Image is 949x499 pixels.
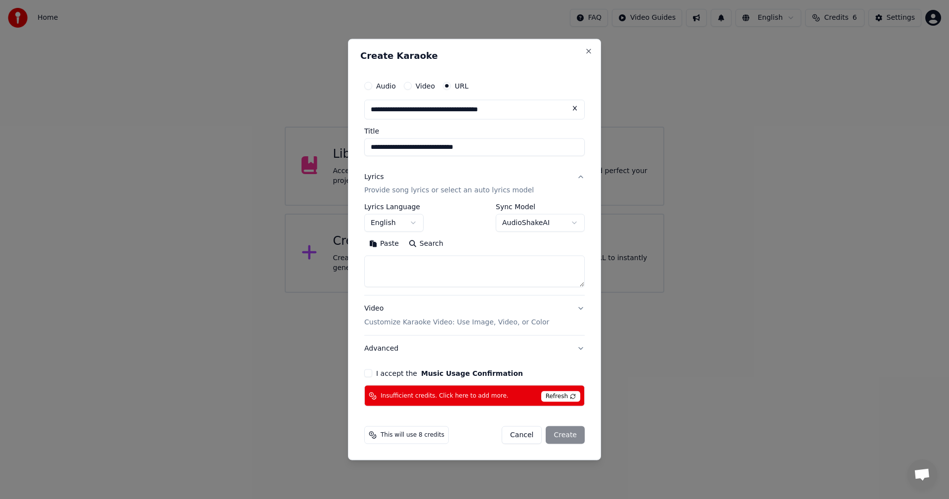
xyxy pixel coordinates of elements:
label: URL [455,82,469,89]
div: LyricsProvide song lyrics or select an auto lyrics model [364,203,585,295]
p: Provide song lyrics or select an auto lyrics model [364,185,534,195]
button: VideoCustomize Karaoke Video: Use Image, Video, or Color [364,296,585,335]
label: Lyrics Language [364,203,424,210]
label: Audio [376,82,396,89]
button: Advanced [364,336,585,362]
button: Paste [364,236,404,252]
span: Refresh [541,391,580,402]
button: Search [404,236,448,252]
p: Customize Karaoke Video: Use Image, Video, or Color [364,318,549,327]
div: Video [364,304,549,327]
label: Video [416,82,435,89]
label: Sync Model [496,203,585,210]
label: Title [364,127,585,134]
span: This will use 8 credits [381,431,444,439]
label: I accept the [376,370,523,377]
div: Lyrics [364,172,384,181]
button: I accept the [421,370,523,377]
button: LyricsProvide song lyrics or select an auto lyrics model [364,164,585,203]
span: Insufficient credits. Click here to add more. [381,392,509,400]
h2: Create Karaoke [360,51,589,60]
button: Cancel [502,426,542,444]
